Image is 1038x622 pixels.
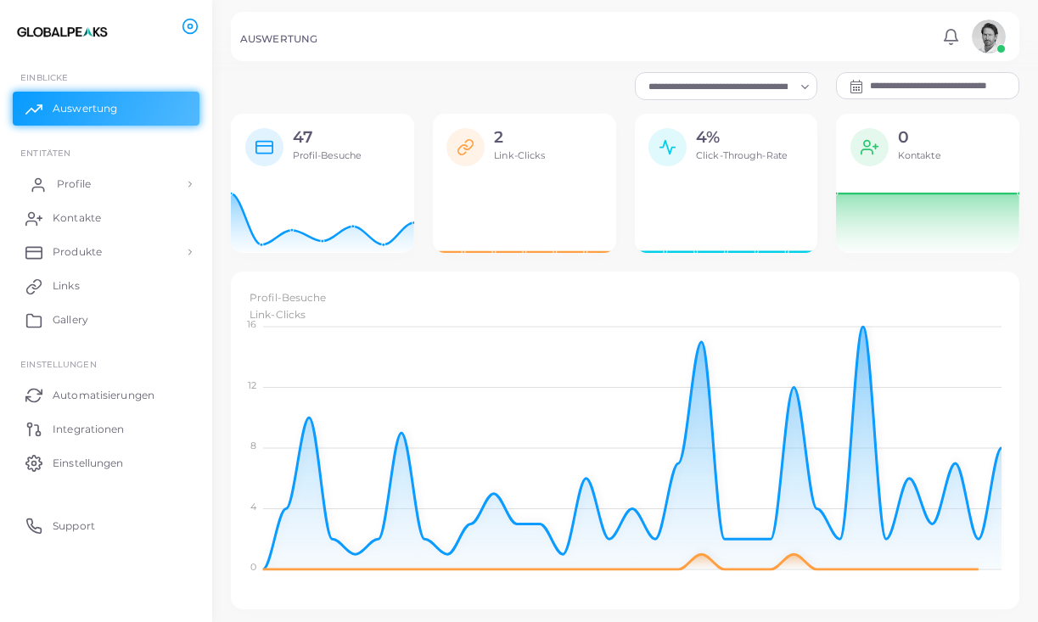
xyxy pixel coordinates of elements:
a: Automatisierungen [13,378,199,412]
span: ENTITÄTEN [20,148,70,158]
a: Profile [13,167,199,201]
a: Kontakte [13,201,199,235]
span: Integrationen [53,422,124,437]
span: Automatisierungen [53,388,154,403]
span: Produkte [53,244,102,260]
div: Search for option [635,72,818,99]
img: logo [15,16,109,48]
h2: 4% [696,128,788,148]
h2: 0 [898,128,941,148]
a: Support [13,508,199,542]
a: Links [13,269,199,303]
span: Gallery [53,312,88,328]
span: Auswertung [53,101,117,116]
h2: 2 [494,128,545,148]
span: Profile [57,177,91,192]
tspan: 12 [247,379,255,391]
tspan: 8 [250,440,255,452]
a: Produkte [13,235,199,269]
tspan: 4 [250,501,256,513]
span: Support [53,518,95,534]
span: EINBLICKE [20,72,68,82]
img: avatar [972,20,1006,53]
span: Einstellungen [53,456,123,471]
span: Link-Clicks [250,308,306,321]
span: Links [53,278,80,294]
span: Link-Clicks [494,149,545,161]
tspan: 16 [246,319,255,331]
span: Einstellungen [20,359,96,369]
span: Profil-Besuche [250,291,327,304]
h5: AUSWERTUNG [240,33,317,45]
a: Integrationen [13,412,199,445]
a: avatar [967,20,1010,53]
span: Kontakte [898,149,941,161]
tspan: 0 [250,562,255,574]
input: Search for option [642,77,795,96]
span: Click-Through-Rate [696,149,788,161]
h2: 47 [293,128,362,148]
span: Profil-Besuche [293,149,362,161]
span: Kontakte [53,210,101,226]
a: Einstellungen [13,445,199,479]
a: Gallery [13,303,199,337]
a: Auswertung [13,92,199,126]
